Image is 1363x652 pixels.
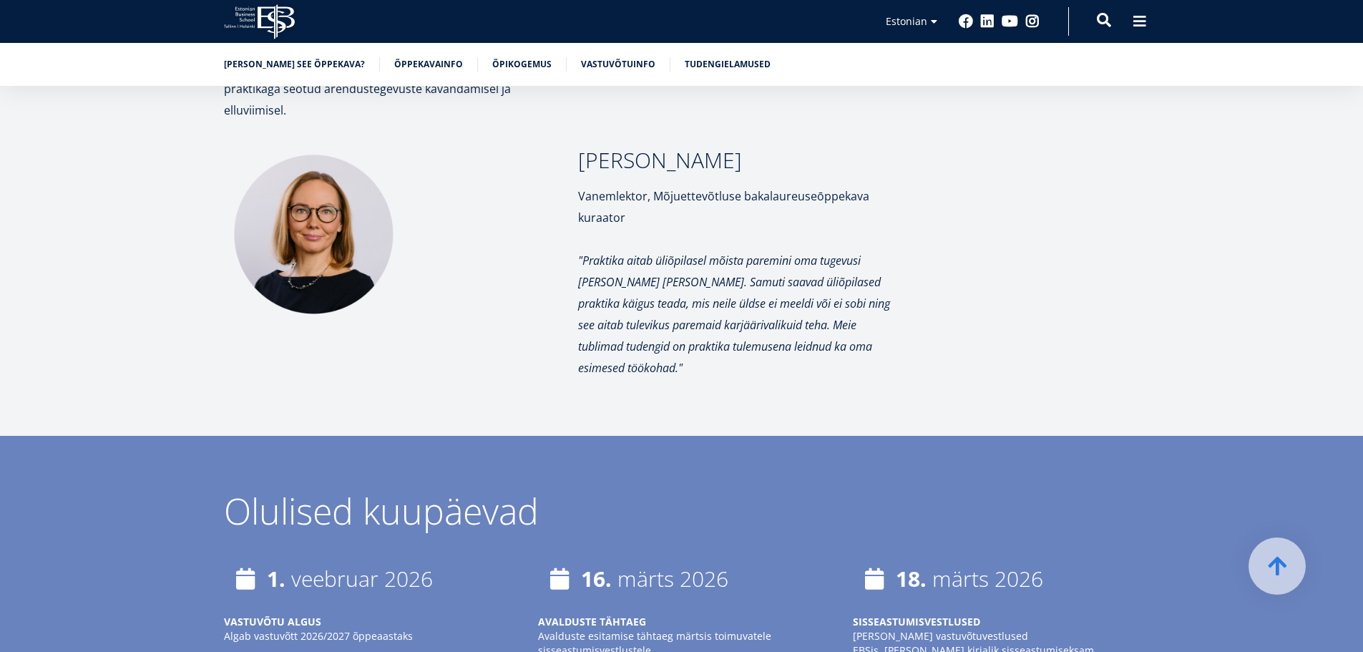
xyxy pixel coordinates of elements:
[581,564,612,593] strong: 16.
[581,57,655,72] a: Vastuvõtuinfo
[16,196,82,209] span: Mõjuettevõtlus
[224,57,365,72] a: [PERSON_NAME] see õppekava?
[1025,14,1040,29] a: Instagram
[932,564,1043,593] time: märts 2026
[538,615,646,628] strong: AVALDUSTE TÄHTAEG
[959,14,973,29] a: Facebook
[291,564,433,593] time: veebruar 2026
[224,629,510,643] p: Algab vastuvõtt 2026/2027 õppeaastaks
[16,159,173,172] span: Ettevõtlus ja ärijuhtimine (päevaõpe)
[896,564,927,593] strong: 18.
[394,57,463,72] a: Õppekavainfo
[4,197,13,206] input: Mõjuettevõtlus
[617,564,728,593] time: märts 2026
[16,177,137,190] span: Rahvusvaheline ärijuhtimine
[578,185,904,228] p: Vanemlektor, Mõjuettevõtluse bakalaureuseōppekava kuraator
[4,178,13,188] input: Rahvusvaheline ärijuhtimine
[1002,14,1018,29] a: Youtube
[853,615,980,628] strong: SISSEASTUMISVESTLUSED
[4,160,13,169] input: Ettevõtlus ja ärijuhtimine (päevaõpe)
[578,150,904,171] h3: [PERSON_NAME]
[578,253,890,376] em: "Praktika aitab üliõpilasel mõista paremini oma tugevusi [PERSON_NAME] [PERSON_NAME]. Samuti saav...
[492,57,552,72] a: Õpikogemus
[224,493,1140,529] div: Olulised kuupäevad
[980,14,995,29] a: Linkedin
[16,140,282,153] span: Ettevõtlus ja ärijuhtimine (sessioonõpe), õpingute algus [DATE]
[4,141,13,150] input: Ettevõtlus ja ärijuhtimine (sessioonõpe), õpingute algus [DATE]
[340,1,405,14] span: Perekonnanimi
[685,57,771,72] a: Tudengielamused
[267,564,285,593] strong: 1.
[224,615,321,628] strong: VASTUVÕTU ALGUS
